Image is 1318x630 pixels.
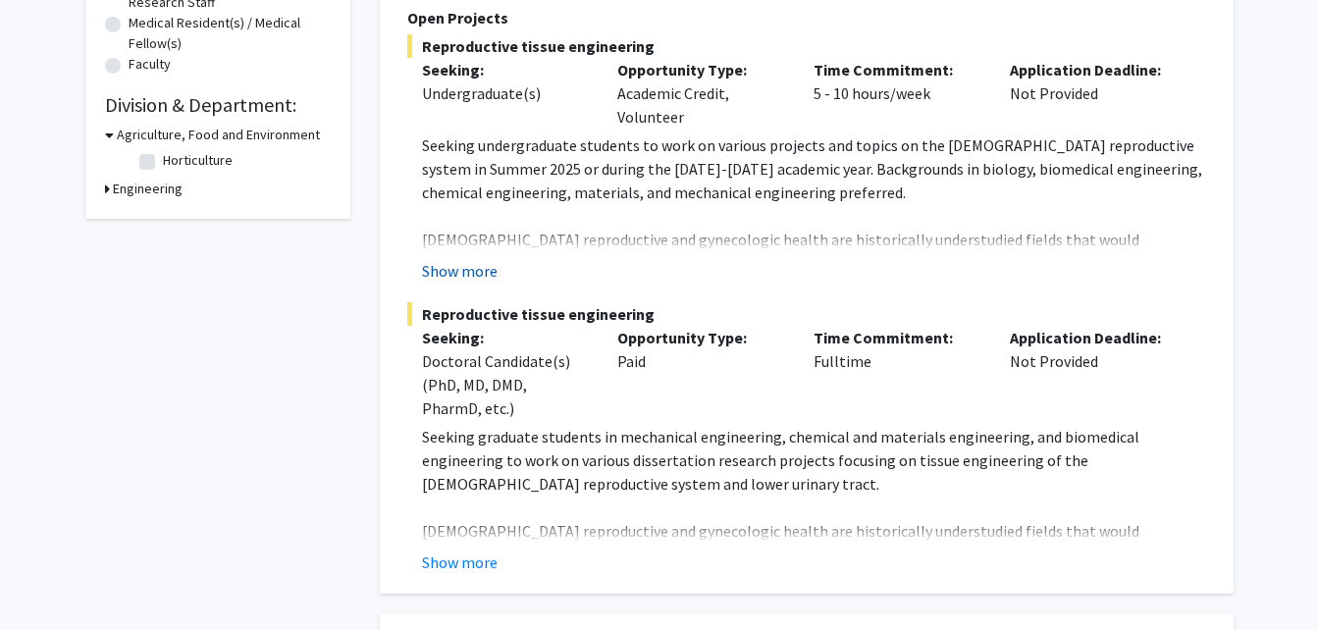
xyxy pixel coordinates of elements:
[163,150,233,171] label: Horticulture
[799,326,995,420] div: Fulltime
[117,125,320,145] h3: Agriculture, Food and Environment
[129,13,331,54] label: Medical Resident(s) / Medical Fellow(s)
[422,228,1206,369] p: [DEMOGRAPHIC_DATA] reproductive and gynecologic health are historically understudied fields that ...
[1010,326,1177,349] p: Application Deadline:
[617,326,784,349] p: Opportunity Type:
[995,58,1191,129] div: Not Provided
[105,93,331,117] h2: Division & Department:
[799,58,995,129] div: 5 - 10 hours/week
[603,326,799,420] div: Paid
[422,259,498,283] button: Show more
[15,542,83,615] iframe: Chat
[814,326,980,349] p: Time Commitment:
[995,326,1191,420] div: Not Provided
[422,551,498,574] button: Show more
[422,326,589,349] p: Seeking:
[1010,58,1177,81] p: Application Deadline:
[617,58,784,81] p: Opportunity Type:
[603,58,799,129] div: Academic Credit, Volunteer
[814,58,980,81] p: Time Commitment:
[422,425,1206,496] p: Seeking graduate students in mechanical engineering, chemical and materials engineering, and biom...
[113,179,183,199] h3: Engineering
[129,54,171,75] label: Faculty
[407,302,1206,326] span: Reproductive tissue engineering
[422,58,589,81] p: Seeking:
[422,81,589,105] div: Undergraduate(s)
[422,349,589,420] div: Doctoral Candidate(s) (PhD, MD, DMD, PharmD, etc.)
[422,133,1206,204] p: Seeking undergraduate students to work on various projects and topics on the [DEMOGRAPHIC_DATA] r...
[407,6,1206,29] p: Open Projects
[407,34,1206,58] span: Reproductive tissue engineering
